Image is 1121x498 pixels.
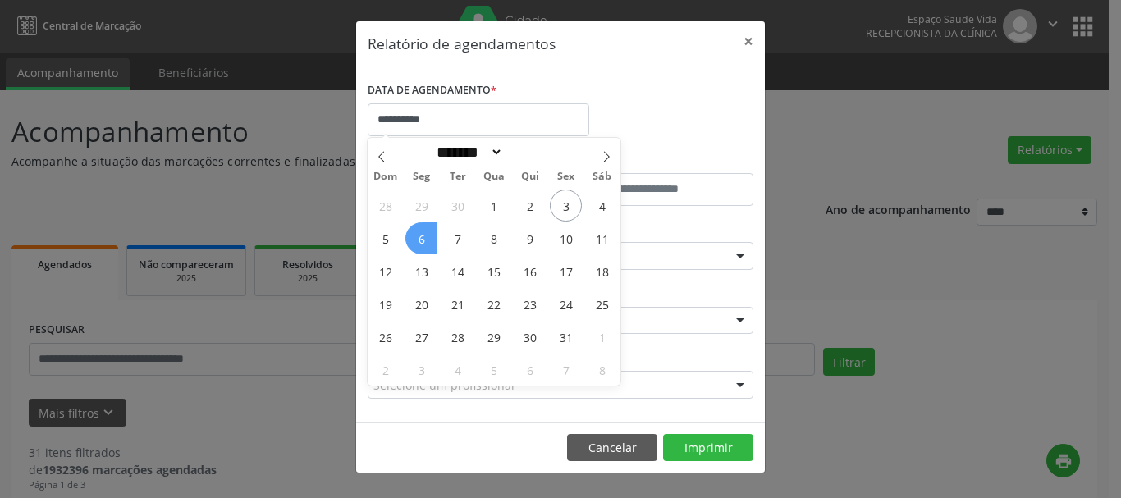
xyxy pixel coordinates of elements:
[503,144,557,161] input: Year
[548,171,584,182] span: Sex
[368,171,404,182] span: Dom
[550,222,582,254] span: Outubro 10, 2025
[567,434,657,462] button: Cancelar
[478,288,510,320] span: Outubro 22, 2025
[405,222,437,254] span: Outubro 6, 2025
[512,171,548,182] span: Qui
[584,171,620,182] span: Sáb
[550,255,582,287] span: Outubro 17, 2025
[586,288,618,320] span: Outubro 25, 2025
[369,288,401,320] span: Outubro 19, 2025
[565,148,753,173] label: ATÉ
[442,190,474,222] span: Setembro 30, 2025
[368,78,496,103] label: DATA DE AGENDAMENTO
[663,434,753,462] button: Imprimir
[440,171,476,182] span: Ter
[478,222,510,254] span: Outubro 8, 2025
[586,222,618,254] span: Outubro 11, 2025
[369,190,401,222] span: Setembro 28, 2025
[550,321,582,353] span: Outubro 31, 2025
[368,33,556,54] h5: Relatório de agendamentos
[478,190,510,222] span: Outubro 1, 2025
[476,171,512,182] span: Qua
[514,354,546,386] span: Novembro 6, 2025
[442,288,474,320] span: Outubro 21, 2025
[405,288,437,320] span: Outubro 20, 2025
[405,255,437,287] span: Outubro 13, 2025
[442,255,474,287] span: Outubro 14, 2025
[405,354,437,386] span: Novembro 3, 2025
[586,190,618,222] span: Outubro 4, 2025
[732,21,765,62] button: Close
[514,288,546,320] span: Outubro 23, 2025
[405,321,437,353] span: Outubro 27, 2025
[514,190,546,222] span: Outubro 2, 2025
[586,354,618,386] span: Novembro 8, 2025
[550,354,582,386] span: Novembro 7, 2025
[478,321,510,353] span: Outubro 29, 2025
[405,190,437,222] span: Setembro 29, 2025
[373,377,515,394] span: Selecione um profissional
[478,255,510,287] span: Outubro 15, 2025
[369,321,401,353] span: Outubro 26, 2025
[442,321,474,353] span: Outubro 28, 2025
[514,321,546,353] span: Outubro 30, 2025
[586,255,618,287] span: Outubro 18, 2025
[431,144,503,161] select: Month
[478,354,510,386] span: Novembro 5, 2025
[369,255,401,287] span: Outubro 12, 2025
[442,354,474,386] span: Novembro 4, 2025
[514,222,546,254] span: Outubro 9, 2025
[586,321,618,353] span: Novembro 1, 2025
[404,171,440,182] span: Seg
[442,222,474,254] span: Outubro 7, 2025
[369,354,401,386] span: Novembro 2, 2025
[550,190,582,222] span: Outubro 3, 2025
[369,222,401,254] span: Outubro 5, 2025
[550,288,582,320] span: Outubro 24, 2025
[514,255,546,287] span: Outubro 16, 2025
